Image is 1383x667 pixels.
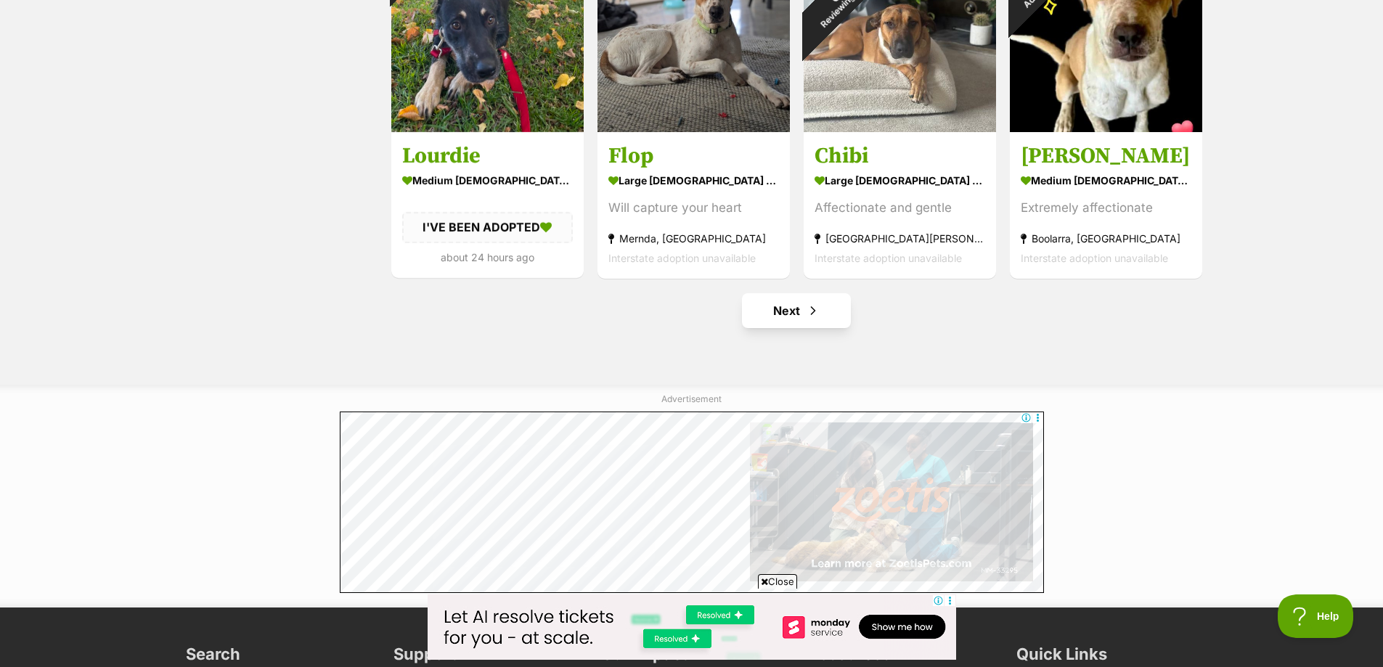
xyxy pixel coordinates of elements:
[1021,198,1191,218] div: Extremely affectionate
[608,229,779,248] div: Mernda, [GEOGRAPHIC_DATA]
[597,131,790,279] a: Flop large [DEMOGRAPHIC_DATA] Dog Will capture your heart Mernda, [GEOGRAPHIC_DATA] Interstate ad...
[402,170,573,191] div: medium [DEMOGRAPHIC_DATA] Dog
[402,212,573,242] div: I'VE BEEN ADOPTED
[608,142,779,170] h3: Flop
[1010,120,1202,135] a: On HoldAdoption pending
[1278,594,1354,638] iframe: Help Scout Beacon - Open
[390,293,1204,328] nav: Pagination
[815,170,985,191] div: large [DEMOGRAPHIC_DATA] Dog
[804,131,996,279] a: Chibi large [DEMOGRAPHIC_DATA] Dog Affectionate and gentle [GEOGRAPHIC_DATA][PERSON_NAME][GEOGRAP...
[1021,252,1168,264] span: Interstate adoption unavailable
[1021,229,1191,248] div: Boolarra, [GEOGRAPHIC_DATA]
[340,412,1044,593] iframe: Advertisement
[758,574,797,589] span: Close
[815,142,985,170] h3: Chibi
[815,198,985,218] div: Affectionate and gentle
[1021,142,1191,170] h3: [PERSON_NAME]
[608,170,779,191] div: large [DEMOGRAPHIC_DATA] Dog
[804,120,996,135] a: On HoldReviewing applications
[742,293,851,328] a: Next page
[391,120,584,135] a: Adopted
[402,247,573,267] div: about 24 hours ago
[815,229,985,248] div: [GEOGRAPHIC_DATA][PERSON_NAME][GEOGRAPHIC_DATA]
[402,142,573,170] h3: Lourdie
[608,198,779,218] div: Will capture your heart
[391,131,584,277] a: Lourdie medium [DEMOGRAPHIC_DATA] Dog I'VE BEEN ADOPTED about 24 hours ago favourite
[608,252,756,264] span: Interstate adoption unavailable
[1021,170,1191,191] div: medium [DEMOGRAPHIC_DATA] Dog
[1010,131,1202,279] a: [PERSON_NAME] medium [DEMOGRAPHIC_DATA] Dog Extremely affectionate Boolarra, [GEOGRAPHIC_DATA] In...
[815,252,962,264] span: Interstate adoption unavailable
[428,594,956,660] iframe: Advertisement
